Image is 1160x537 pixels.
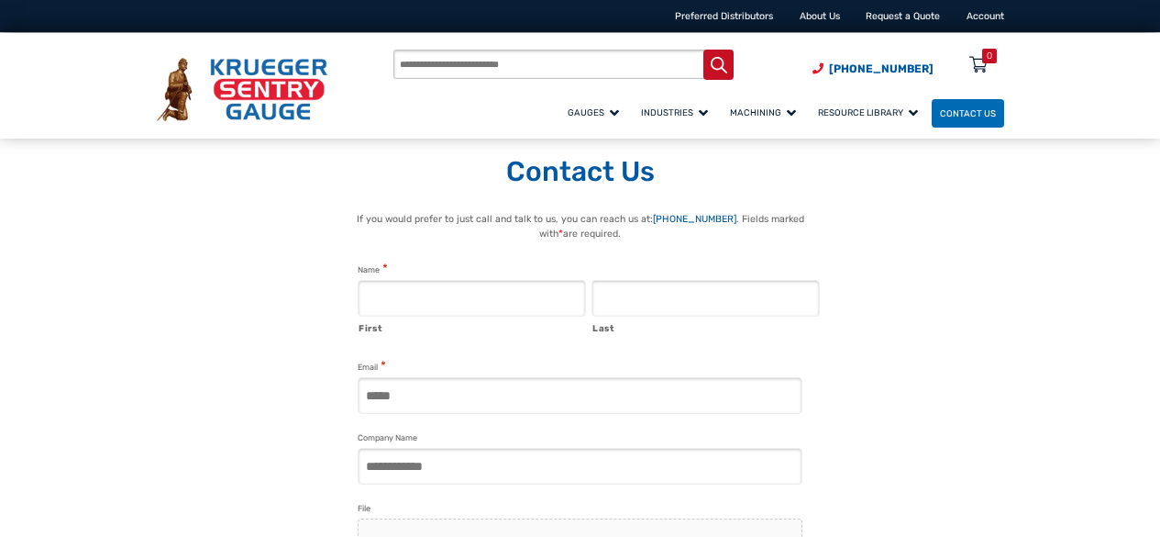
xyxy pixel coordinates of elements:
[730,107,796,117] span: Machining
[568,107,619,117] span: Gauges
[800,10,840,22] a: About Us
[157,58,327,121] img: Krueger Sentry Gauge
[641,107,708,117] span: Industries
[987,49,992,63] div: 0
[157,155,1004,190] h1: Contact Us
[812,61,934,77] a: Phone Number (920) 434-8860
[829,62,934,75] span: [PHONE_NUMBER]
[339,212,821,241] p: If you would prefer to just call and talk to us, you can reach us at: . Fields marked with are re...
[359,318,586,336] label: First
[653,213,736,225] a: [PHONE_NUMBER]
[358,262,388,277] legend: Name
[358,502,370,516] label: File
[967,10,1004,22] a: Account
[932,99,1004,128] a: Contact Us
[866,10,940,22] a: Request a Quote
[559,96,633,129] a: Gauges
[358,359,386,375] label: Email
[818,107,918,117] span: Resource Library
[940,108,996,118] span: Contact Us
[358,431,417,445] label: Company Name
[722,96,810,129] a: Machining
[810,96,932,129] a: Resource Library
[675,10,773,22] a: Preferred Distributors
[592,318,820,336] label: Last
[633,96,722,129] a: Industries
